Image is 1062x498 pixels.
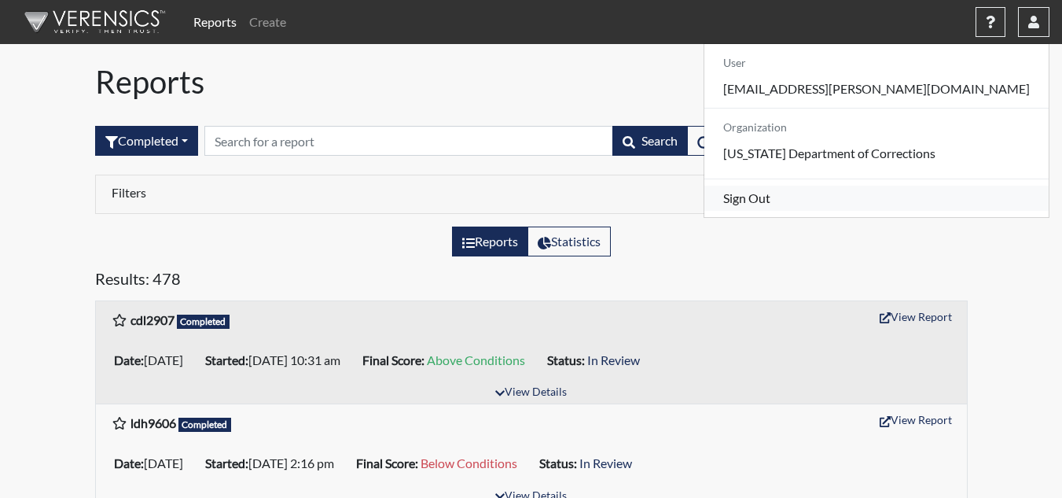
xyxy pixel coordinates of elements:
[130,312,175,327] b: cdl2907
[114,456,144,470] b: Date:
[641,133,678,148] span: Search
[95,126,198,156] button: Completed
[130,415,176,430] b: ldh9606
[873,408,959,432] button: View Report
[205,352,248,367] b: Started:
[547,352,585,367] b: Status:
[112,185,520,200] h6: Filters
[704,76,1049,101] a: [EMAIL_ADDRESS][PERSON_NAME][DOMAIN_NAME]
[579,456,632,470] span: In Review
[452,227,528,256] label: View the list of reports
[204,126,613,156] input: Search by Registration ID, Interview Number, or Investigation Name.
[527,227,611,256] label: View statistics about completed interviews
[177,315,230,329] span: Completed
[687,126,768,156] button: Refresh
[187,6,243,38] a: Reports
[427,352,525,367] span: Above Conditions
[199,348,356,373] li: [DATE] 10:31 am
[421,456,517,470] span: Below Conditions
[488,382,574,404] button: View Details
[95,126,198,156] div: Filter by interview status
[704,115,1049,141] h6: Organization
[95,63,968,101] h1: Reports
[704,186,1049,211] a: Sign Out
[539,456,577,470] b: Status:
[205,456,248,470] b: Started:
[612,126,688,156] button: Search
[356,456,418,470] b: Final Score:
[114,352,144,367] b: Date:
[362,352,424,367] b: Final Score:
[108,451,199,476] li: [DATE]
[95,269,968,294] h5: Results: 478
[199,451,350,476] li: [DATE] 2:16 pm
[587,352,640,367] span: In Review
[704,50,1049,76] h6: User
[704,141,1049,166] p: [US_STATE] Department of Corrections
[108,348,199,373] li: [DATE]
[243,6,292,38] a: Create
[178,418,232,432] span: Completed
[873,304,959,329] button: View Report
[100,185,963,204] div: Click to expand/collapse filters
